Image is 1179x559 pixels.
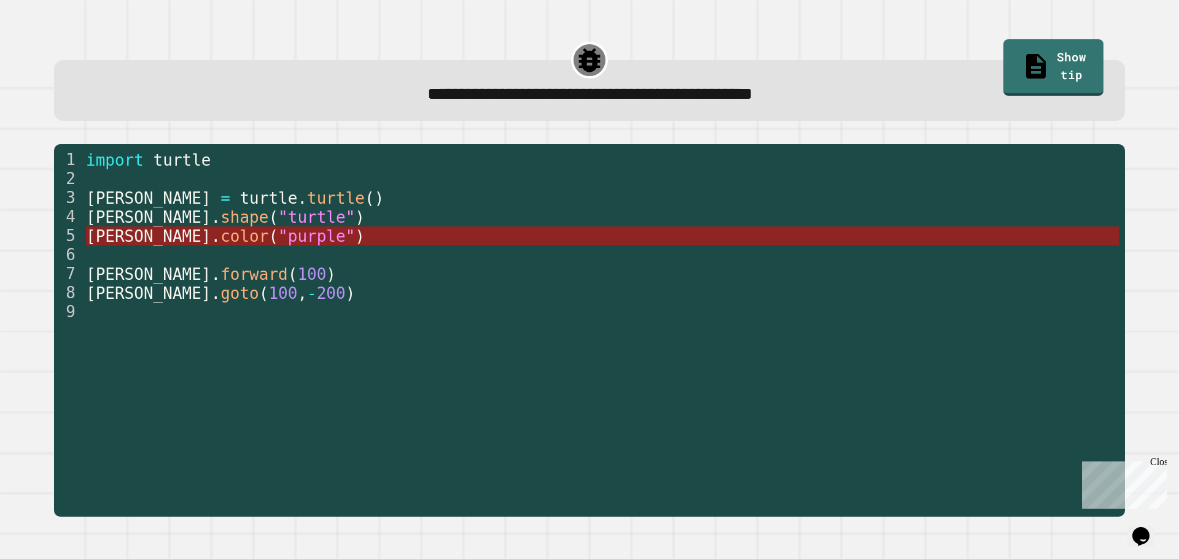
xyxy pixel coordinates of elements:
[86,208,211,226] span: [PERSON_NAME]
[365,189,375,207] span: (
[278,208,355,226] span: "turtle"
[54,303,84,322] div: 9
[220,189,230,207] span: =
[1077,457,1167,509] iframe: chat widget
[1003,39,1103,96] a: Show tip
[86,151,144,169] span: import
[268,208,278,226] span: (
[220,265,288,283] span: forward
[211,227,220,245] span: .
[211,265,220,283] span: .
[54,283,84,303] div: 8
[307,284,317,303] span: -
[86,265,211,283] span: [PERSON_NAME]
[268,284,297,303] span: 100
[278,227,355,245] span: "purple"
[211,208,220,226] span: .
[86,189,211,207] span: [PERSON_NAME]
[54,264,84,283] div: 7
[316,284,345,303] span: 200
[297,265,326,283] span: 100
[259,284,268,303] span: (
[211,284,220,303] span: .
[307,189,365,207] span: turtle
[5,5,85,78] div: Chat with us now!Close
[297,284,307,303] span: ,
[239,189,297,207] span: turtle
[1127,510,1167,547] iframe: chat widget
[220,284,259,303] span: goto
[54,150,84,169] div: 1
[54,226,84,245] div: 5
[86,227,211,245] span: [PERSON_NAME]
[54,169,84,188] div: 2
[326,265,336,283] span: )
[153,151,211,169] span: turtle
[54,207,84,226] div: 4
[54,188,84,207] div: 3
[374,189,384,207] span: )
[220,227,268,245] span: color
[355,208,365,226] span: )
[220,208,268,226] span: shape
[355,227,365,245] span: )
[54,245,84,264] div: 6
[268,227,278,245] span: (
[287,265,297,283] span: (
[297,189,307,207] span: .
[86,284,211,303] span: [PERSON_NAME]
[345,284,355,303] span: )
